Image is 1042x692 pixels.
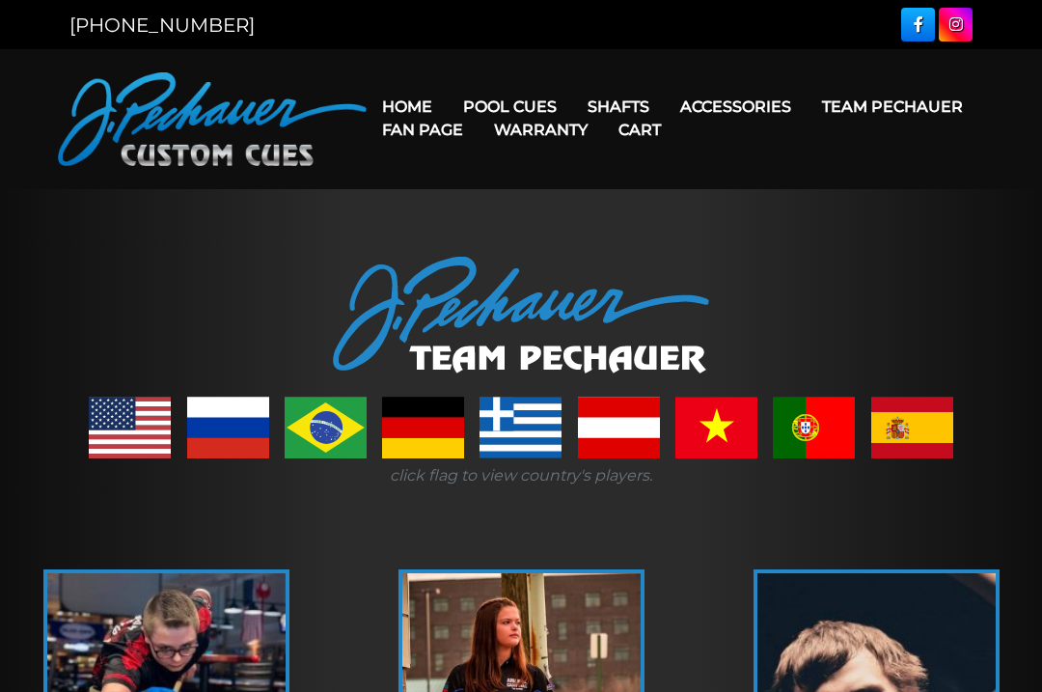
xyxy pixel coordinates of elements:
[58,72,367,166] img: Pechauer Custom Cues
[665,82,807,131] a: Accessories
[807,82,978,131] a: Team Pechauer
[479,105,603,154] a: Warranty
[603,105,676,154] a: Cart
[367,105,479,154] a: Fan Page
[572,82,665,131] a: Shafts
[390,466,652,484] i: click flag to view country's players.
[69,14,255,37] a: [PHONE_NUMBER]
[367,82,448,131] a: Home
[448,82,572,131] a: Pool Cues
